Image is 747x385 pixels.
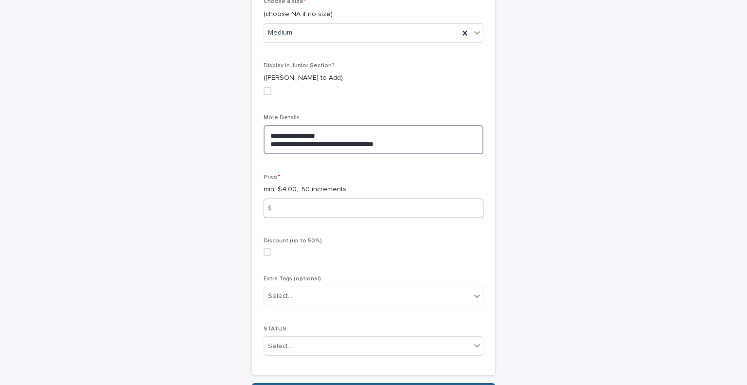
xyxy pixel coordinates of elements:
[264,184,483,195] p: min. $4.00, .50 increments
[268,341,292,351] div: Select...
[264,9,483,19] p: (choose NA if no size)
[264,115,300,121] span: More Details
[264,326,286,332] span: STATUS
[264,199,283,218] div: $
[264,174,280,180] span: Price
[264,238,322,244] span: Discount (up to 50%)
[264,63,335,69] span: Display in Junior Section?
[264,276,321,282] span: Extra Tags (optional)
[268,28,292,38] span: Medium
[268,291,292,301] div: Select...
[264,73,483,83] p: ([PERSON_NAME] to Add)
